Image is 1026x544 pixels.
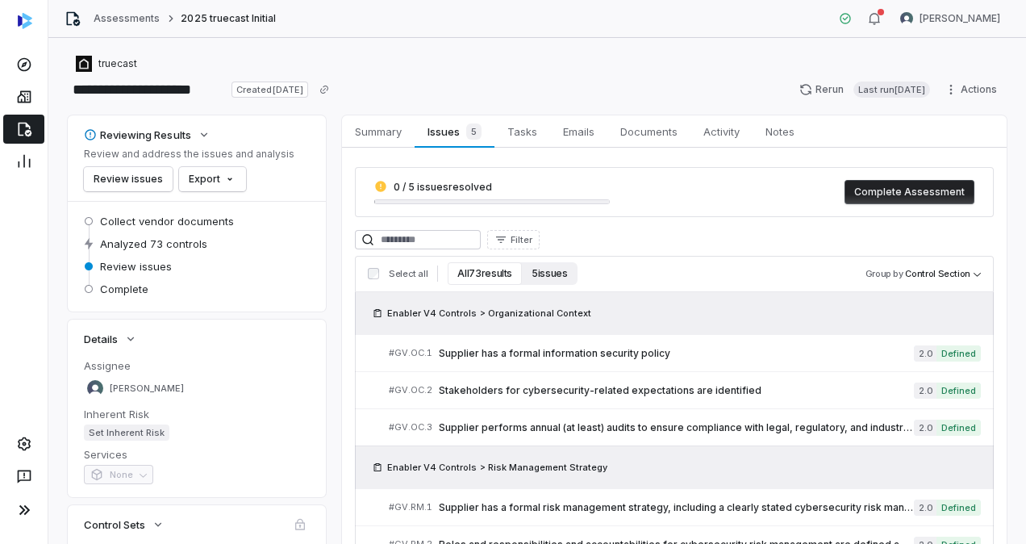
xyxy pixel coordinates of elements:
button: 5 issues [522,262,577,285]
span: # GV.OC.3 [389,421,432,433]
span: Group by [865,268,903,279]
dt: Assignee [84,358,310,373]
span: Select all [389,268,427,280]
span: 2025 truecast Initial [181,12,276,25]
span: Stakeholders for cybersecurity-related expectations are identified [439,384,914,397]
p: Review and address the issues and analysis [84,148,294,161]
button: Details [79,324,142,354]
span: # GV.RM.1 [389,501,432,513]
button: RerunLast run[DATE] [790,77,940,102]
span: Supplier performs annual (at least) audits to ensure compliance with legal, regulatory, and indus... [439,421,914,434]
span: Defined [936,345,981,362]
button: Control Sets [79,510,169,539]
span: Set Inherent Risk [84,425,169,441]
span: 2.0 [914,345,936,362]
span: Last run [DATE] [853,82,930,98]
span: 5 [466,123,482,140]
input: Select all [368,268,379,279]
span: # GV.OC.2 [389,384,432,396]
a: #GV.OC.3Supplier performs annual (at least) audits to ensure compliance with legal, regulatory, a... [389,409,981,446]
button: Copy link [310,75,339,104]
span: Collect vendor documents [100,214,234,228]
a: #GV.RM.1Supplier has a formal risk management strategy, including a clearly stated cybersecurity ... [389,489,981,525]
a: #GV.OC.2Stakeholders for cybersecurity-related expectations are identified2.0Defined [389,372,981,408]
span: Enabler V4 Controls > Organizational Context [387,307,591,320]
span: Filter [511,234,532,246]
span: Defined [936,500,981,516]
span: Details [84,332,118,346]
span: Analyzed 73 controls [100,236,207,251]
span: Defined [936,383,981,399]
span: Control Sets [84,517,145,532]
span: [PERSON_NAME] [920,12,1000,25]
span: 2.0 [914,500,936,516]
a: Assessments [94,12,160,25]
span: Enabler V4 Controls > Risk Management Strategy [387,461,607,474]
button: Reviewing Results [79,120,215,149]
span: # GV.OC.1 [389,347,432,359]
div: Reviewing Results [84,128,191,142]
button: Filter [487,230,540,249]
img: REKHA KOTHANDARAMAN avatar [87,380,103,396]
span: [PERSON_NAME] [110,383,184,395]
button: All 73 results [448,262,522,285]
img: svg%3e [18,13,32,29]
span: truecast [98,57,137,70]
button: Complete Assessment [845,180,974,204]
dt: Inherent Risk [84,407,310,421]
span: Created [DATE] [231,82,307,98]
span: Emails [557,121,601,142]
span: Supplier has a formal information security policy [439,347,914,360]
span: Documents [614,121,684,142]
span: Notes [759,121,801,142]
dt: Services [84,447,310,462]
a: #GV.OC.1Supplier has a formal information security policy2.0Defined [389,335,981,371]
span: Supplier has a formal risk management strategy, including a clearly stated cybersecurity risk man... [439,501,914,514]
span: Review issues [100,259,172,274]
button: Actions [940,77,1007,102]
button: Export [179,167,246,191]
button: REKHA KOTHANDARAMAN avatar[PERSON_NAME] [890,6,1010,31]
span: Complete [100,282,148,296]
span: 2.0 [914,383,936,399]
img: REKHA KOTHANDARAMAN avatar [900,12,913,25]
span: 0 / 5 issues resolved [394,181,492,193]
span: Summary [348,121,408,142]
span: 2.0 [914,420,936,436]
span: Defined [936,420,981,436]
button: Review issues [84,167,173,191]
span: Tasks [501,121,544,142]
span: Activity [697,121,746,142]
span: Issues [421,120,487,143]
button: https://trucastnc.com/truecast [71,49,142,78]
